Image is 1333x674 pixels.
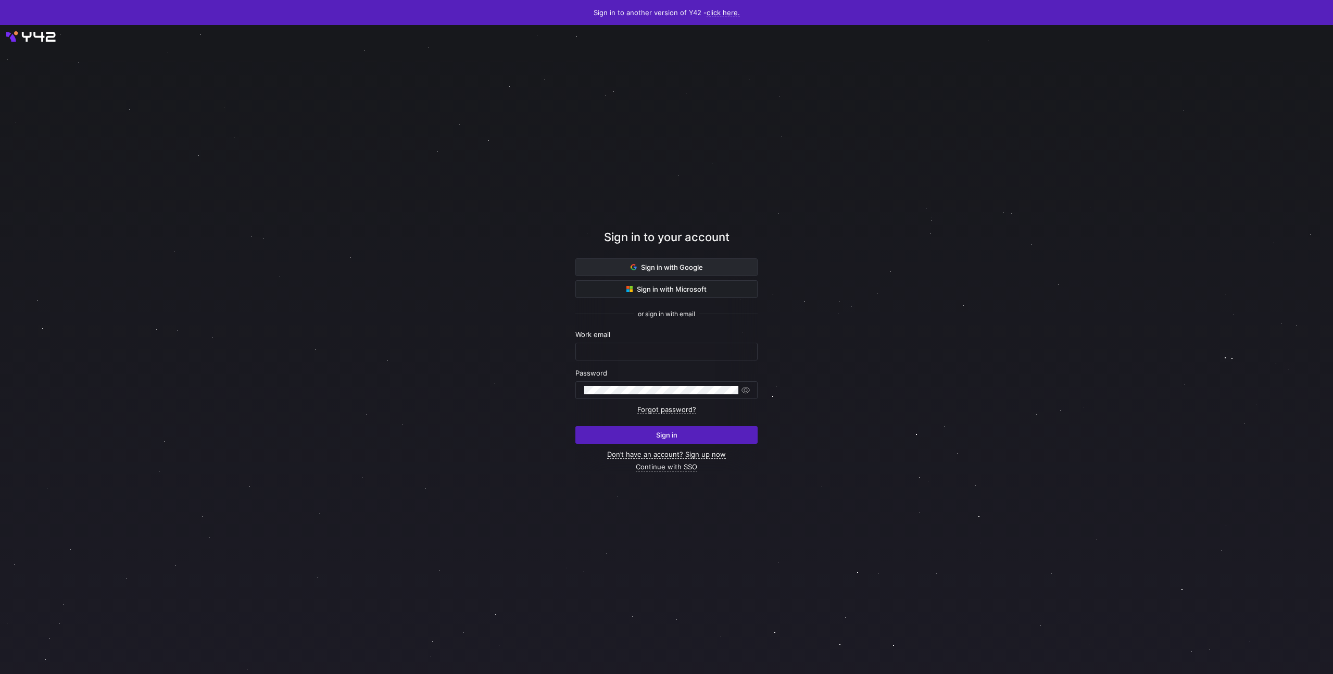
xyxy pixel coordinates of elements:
span: Sign in with Google [631,263,703,271]
button: Sign in [575,426,758,444]
span: Password [575,369,607,377]
span: Sign in with Microsoft [626,285,707,293]
a: click here. [707,8,740,17]
span: Work email [575,330,610,339]
button: Sign in with Microsoft [575,280,758,298]
div: Sign in to your account [575,229,758,258]
span: Sign in [656,431,677,439]
a: Don’t have an account? Sign up now [607,450,726,459]
a: Continue with SSO [636,463,697,471]
a: Forgot password? [637,405,696,414]
button: Sign in with Google [575,258,758,276]
span: or sign in with email [638,310,695,318]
